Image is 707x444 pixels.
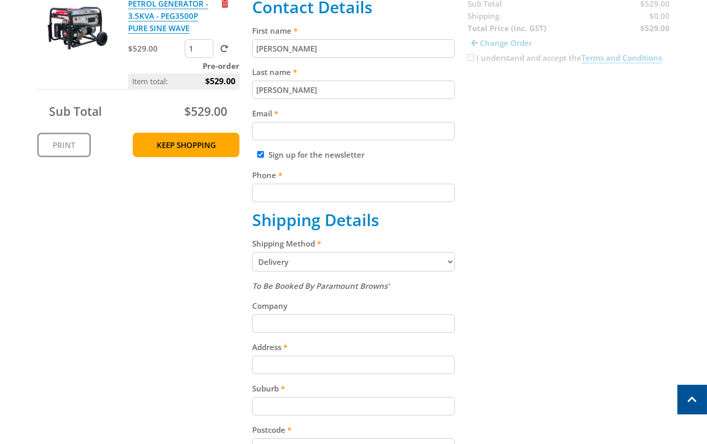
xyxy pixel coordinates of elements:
label: Email [252,107,455,119]
select: Please select a shipping method. [252,252,455,272]
input: Please enter your suburb. [252,397,455,415]
span: $529.00 [205,73,235,89]
em: To Be Booked By Paramount Browns' [252,281,389,291]
a: Keep Shopping [133,133,239,157]
label: Sign up for the newsletter [269,150,364,160]
label: Suburb [252,382,455,394]
p: $529.00 [128,42,183,55]
label: Last name [252,66,455,78]
input: Please enter your email address. [252,122,455,140]
label: First name [252,24,455,37]
h2: Shipping Details [252,210,455,230]
input: Please enter your first name. [252,39,455,58]
p: Item total: [128,73,239,89]
input: Please enter your address. [252,356,455,374]
label: Company [252,300,455,312]
label: Phone [252,169,455,181]
span: $529.00 [184,103,227,119]
a: Print [37,133,91,157]
input: Please enter your last name. [252,81,455,99]
input: Please enter your telephone number. [252,184,455,202]
label: Postcode [252,424,455,436]
label: Address [252,341,455,353]
span: Sub Total [50,103,102,119]
label: Shipping Method [252,237,455,250]
p: Pre-order [128,60,239,72]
